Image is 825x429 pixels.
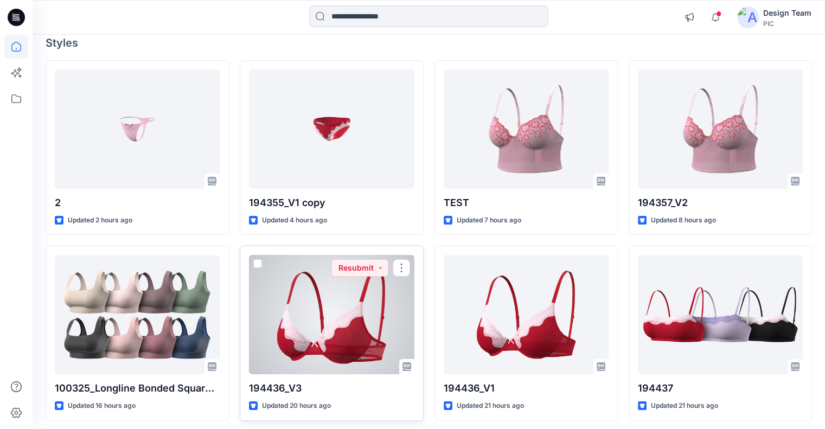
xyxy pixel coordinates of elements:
p: 194355_V1 copy [249,195,414,210]
p: 100325_Longline Bonded Square Neck Bra [55,381,220,396]
img: avatar [737,7,759,28]
p: 194437 [638,381,803,396]
p: 194436_V3 [249,381,414,396]
a: 194436_V3 [249,255,414,374]
p: Updated 8 hours ago [651,215,716,226]
a: 194357_V2 [638,69,803,189]
p: Updated 21 hours ago [457,400,524,412]
div: PIC [763,20,811,28]
div: Design Team [763,7,811,20]
p: Updated 21 hours ago [651,400,718,412]
a: 194355_V1 copy [249,69,414,189]
a: TEST [444,69,609,189]
p: 194357_V2 [638,195,803,210]
h4: Styles [46,36,812,49]
p: TEST [444,195,609,210]
p: Updated 4 hours ago [262,215,327,226]
p: Updated 7 hours ago [457,215,521,226]
p: 194436_V1 [444,381,609,396]
a: 194437 [638,255,803,374]
p: Updated 20 hours ago [262,400,331,412]
a: 2 [55,69,220,189]
p: Updated 16 hours ago [68,400,136,412]
a: 100325_Longline Bonded Square Neck Bra [55,255,220,374]
a: 194436_V1 [444,255,609,374]
p: 2 [55,195,220,210]
p: Updated 2 hours ago [68,215,132,226]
